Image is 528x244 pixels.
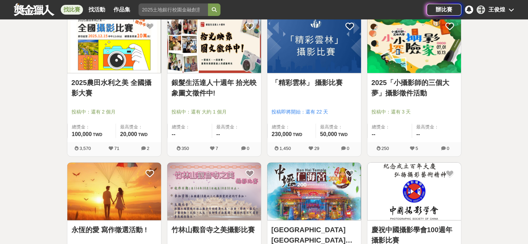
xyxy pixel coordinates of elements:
[347,146,349,151] span: 0
[447,146,449,151] span: 0
[171,108,257,116] span: 投稿中：還有 大約 1 個月
[416,124,457,131] span: 最高獎金：
[147,146,149,151] span: 2
[138,132,148,137] span: TWD
[111,5,133,15] a: 作品集
[271,108,357,116] span: 投稿即將開始：還有 22 天
[416,146,418,151] span: 5
[427,4,461,16] a: 辦比賽
[139,3,208,16] input: 2025土地銀行校園金融創意挑戰賽：從你出發 開啟智慧金融新頁
[382,146,389,151] span: 250
[267,162,361,220] img: Cover Image
[372,131,376,137] span: --
[293,132,302,137] span: TWD
[271,77,357,88] a: 「精彩雲林」 攝影比賽
[120,124,157,131] span: 最高獎金：
[172,124,208,131] span: 總獎金：
[72,124,111,131] span: 總獎金：
[67,15,161,73] img: Cover Image
[114,146,119,151] span: 71
[216,124,257,131] span: 最高獎金：
[72,225,157,235] a: 永恆的愛 寫作徵選活動 !
[171,225,257,235] a: 竹林山觀音寺之美攝影比賽
[79,146,91,151] span: 3,570
[216,146,218,151] span: 7
[167,15,261,73] img: Cover Image
[371,108,457,116] span: 投稿中：還有 3 天
[320,124,357,131] span: 最高獎金：
[338,132,347,137] span: TWD
[416,131,420,137] span: --
[182,146,189,151] span: 350
[279,146,291,151] span: 1,450
[488,6,505,14] div: 王俊煌
[272,131,292,137] span: 230,000
[167,162,261,220] img: Cover Image
[72,131,92,137] span: 100,000
[93,132,102,137] span: TWD
[216,131,220,137] span: --
[371,77,457,98] a: 2025「小攝影師的三個大夢」攝影徵件活動
[61,5,83,15] a: 找比賽
[372,124,408,131] span: 總獎金：
[172,131,176,137] span: --
[367,162,461,220] img: Cover Image
[67,162,161,220] img: Cover Image
[72,108,157,116] span: 投稿中：還有 2 個月
[247,146,249,151] span: 0
[477,6,485,14] div: 王
[86,5,108,15] a: 找活動
[72,77,157,98] a: 2025農田水利之美 全國攝影大賽
[314,146,319,151] span: 29
[272,124,311,131] span: 總獎金：
[320,131,337,137] span: 50,000
[120,131,137,137] span: 20,000
[367,15,461,73] img: Cover Image
[267,15,361,73] img: Cover Image
[171,77,257,98] a: 銀髮生活達人十週年 拾光映象圖文徵件中!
